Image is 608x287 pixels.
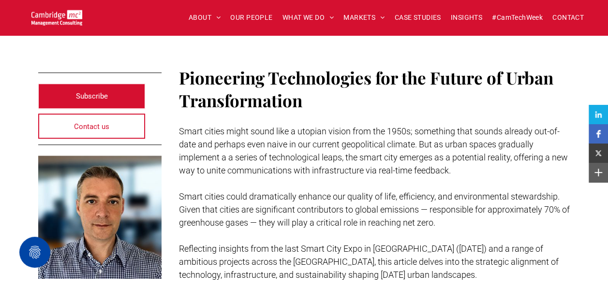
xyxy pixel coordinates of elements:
img: Cambridge MC Logo, digital transformation [31,10,82,26]
span: Contact us [74,115,109,139]
a: INSIGHTS [446,10,487,25]
a: MARKETS [339,10,389,25]
a: #CamTechWeek [487,10,548,25]
span: Reflecting insights from the last Smart City Expo in [GEOGRAPHIC_DATA] ([DATE]) and a range of am... [179,244,559,280]
a: Your Business Transformed | Cambridge Management Consulting [31,11,82,21]
span: Subscribe [76,84,108,108]
a: Clive Quantrill [38,156,162,279]
a: WHAT WE DO [278,10,339,25]
span: Smart cities could dramatically enhance our quality of life, efficiency, and environmental stewar... [179,191,570,228]
a: ABOUT [184,10,226,25]
a: CASE STUDIES [390,10,446,25]
span: Pioneering Technologies for the Future of Urban Transformation [179,66,553,112]
span: Smart cities might sound like a utopian vision from the 1950s; something that sounds already out-... [179,126,568,175]
a: CONTACT [548,10,589,25]
a: Subscribe [38,84,146,109]
a: OUR PEOPLE [225,10,277,25]
a: Contact us [38,114,146,139]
